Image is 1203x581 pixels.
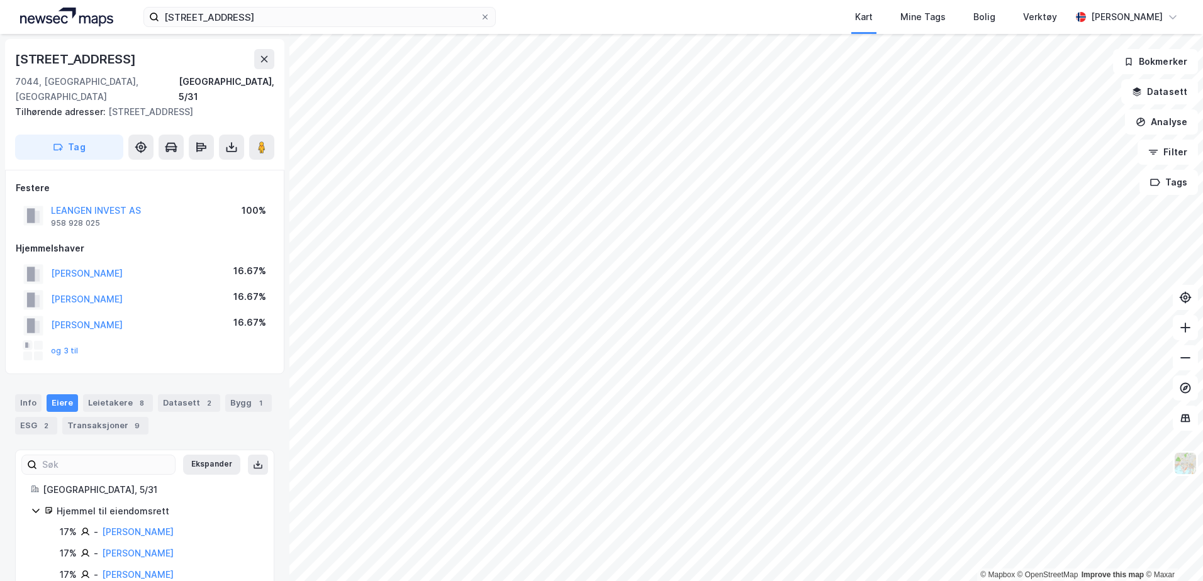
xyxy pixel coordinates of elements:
[15,135,123,160] button: Tag
[57,504,259,519] div: Hjemmel til eiendomsrett
[980,570,1015,579] a: Mapbox
[15,106,108,117] span: Tilhørende adresser:
[179,74,274,104] div: [GEOGRAPHIC_DATA], 5/31
[15,49,138,69] div: [STREET_ADDRESS]
[1017,570,1078,579] a: OpenStreetMap
[203,397,215,409] div: 2
[37,455,175,474] input: Søk
[159,8,480,26] input: Søk på adresse, matrikkel, gårdeiere, leietakere eller personer
[855,9,873,25] div: Kart
[233,263,266,279] div: 16.67%
[254,397,267,409] div: 1
[102,548,174,558] a: [PERSON_NAME]
[233,315,266,330] div: 16.67%
[973,9,995,25] div: Bolig
[15,394,42,412] div: Info
[102,526,174,537] a: [PERSON_NAME]
[900,9,946,25] div: Mine Tags
[62,417,148,434] div: Transaksjoner
[233,289,266,304] div: 16.67%
[131,419,143,432] div: 9
[1140,521,1203,581] iframe: Chat Widget
[16,241,274,256] div: Hjemmelshaver
[60,524,77,539] div: 17%
[16,180,274,196] div: Festere
[15,417,57,434] div: ESG
[15,104,264,119] div: [STREET_ADDRESS]
[1121,79,1198,104] button: Datasett
[242,203,266,218] div: 100%
[20,8,113,26] img: logo.a4113a55bc3d86da70a041830d287a7e.svg
[94,546,98,561] div: -
[47,394,78,412] div: Eiere
[1023,9,1057,25] div: Verktøy
[1138,140,1198,165] button: Filter
[102,569,174,580] a: [PERSON_NAME]
[1091,9,1163,25] div: [PERSON_NAME]
[83,394,153,412] div: Leietakere
[225,394,272,412] div: Bygg
[1113,49,1198,74] button: Bokmerker
[135,397,148,409] div: 8
[1139,170,1198,195] button: Tags
[1082,570,1144,579] a: Improve this map
[15,74,179,104] div: 7044, [GEOGRAPHIC_DATA], [GEOGRAPHIC_DATA]
[51,218,100,228] div: 958 928 025
[1173,451,1197,475] img: Z
[158,394,220,412] div: Datasett
[60,546,77,561] div: 17%
[1125,109,1198,135] button: Analyse
[94,524,98,539] div: -
[183,455,240,475] button: Ekspander
[43,482,259,497] div: [GEOGRAPHIC_DATA], 5/31
[40,419,52,432] div: 2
